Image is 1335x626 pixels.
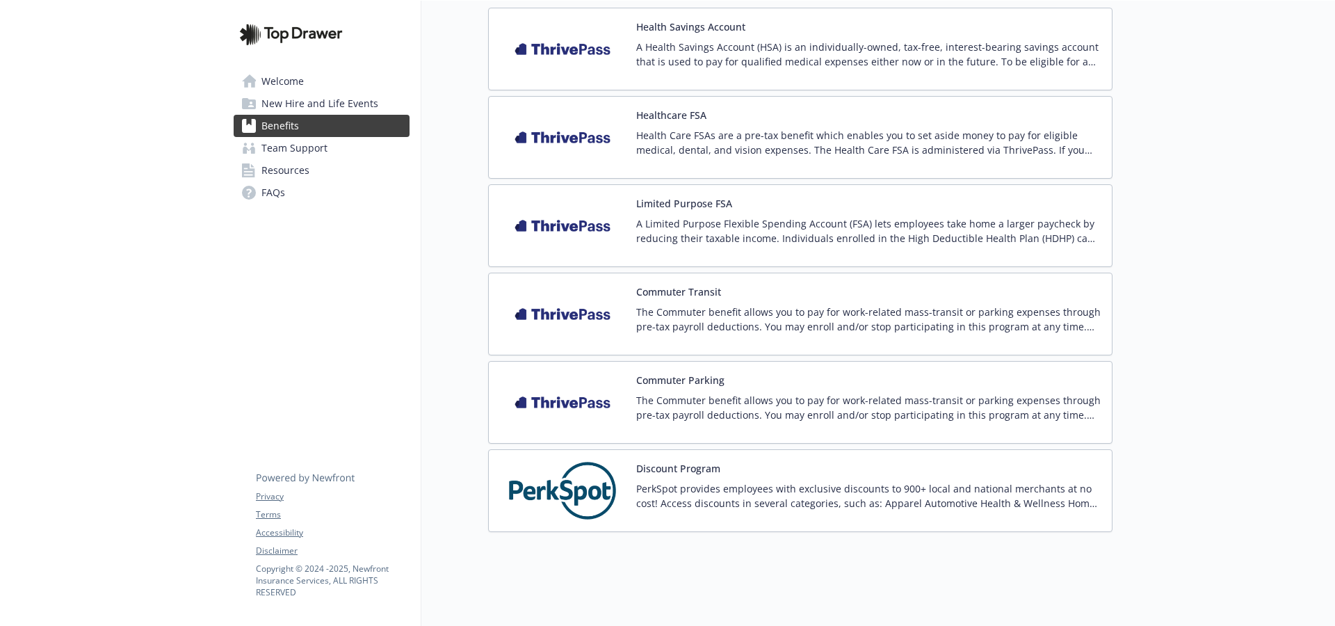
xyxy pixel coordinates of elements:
span: Resources [261,159,309,182]
img: Thrive Pass carrier logo [500,108,625,167]
p: PerkSpot provides employees with exclusive discounts to 900+ local and national merchants at no c... [636,481,1101,511]
span: FAQs [261,182,285,204]
span: Welcome [261,70,304,93]
p: Health Care FSAs are a pre-tax benefit which enables you to set aside money to pay for eligible m... [636,128,1101,157]
button: Discount Program [636,461,720,476]
a: Team Support [234,137,410,159]
p: A Limited Purpose Flexible Spending Account (FSA) lets employees take home a larger paycheck by r... [636,216,1101,246]
a: Benefits [234,115,410,137]
button: Commuter Transit [636,284,721,299]
button: Health Savings Account [636,19,745,34]
button: Limited Purpose FSA [636,196,732,211]
span: Team Support [261,137,327,159]
a: Accessibility [256,527,409,539]
a: New Hire and Life Events [234,93,410,115]
p: A Health Savings Account (HSA) is an individually-owned, tax-free, interest-bearing savings accou... [636,40,1101,69]
a: Disclaimer [256,545,409,557]
p: The Commuter benefit allows you to pay for work-related mass-transit or parking expenses through ... [636,393,1101,422]
img: Thrive Pass carrier logo [500,284,625,344]
button: Commuter Parking [636,373,725,387]
a: Terms [256,508,409,521]
a: Privacy [256,490,409,503]
img: Thrive Pass carrier logo [500,373,625,432]
p: Copyright © 2024 - 2025 , Newfront Insurance Services, ALL RIGHTS RESERVED [256,563,409,598]
button: Healthcare FSA [636,108,706,122]
p: The Commuter benefit allows you to pay for work-related mass-transit or parking expenses through ... [636,305,1101,334]
span: Benefits [261,115,299,137]
a: Resources [234,159,410,182]
a: FAQs [234,182,410,204]
img: Thrive Pass carrier logo [500,196,625,255]
a: Welcome [234,70,410,93]
img: Thrive Pass carrier logo [500,19,625,79]
img: PerkSpot carrier logo [500,461,625,520]
span: New Hire and Life Events [261,93,378,115]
